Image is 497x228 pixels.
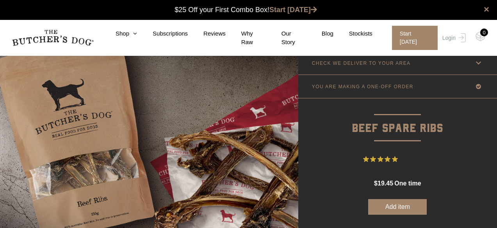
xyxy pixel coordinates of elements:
[266,29,306,47] a: Our Story
[394,180,421,187] span: one time
[368,199,427,215] button: Add item
[137,29,188,38] a: Subscriptions
[100,29,137,38] a: Shop
[226,29,266,47] a: Why Raw
[188,29,226,38] a: Reviews
[312,61,411,66] p: CHECK WE DELIVER TO YOUR AREA
[333,29,372,38] a: Stockists
[312,84,413,89] p: YOU ARE MAKING A ONE-OFF ORDER
[384,26,440,50] a: Start [DATE]
[374,180,378,187] span: $
[378,180,393,187] span: 19.45
[440,26,466,50] a: Login
[392,26,438,50] span: Start [DATE]
[298,75,497,98] a: YOU ARE MAKING A ONE-OFF ORDER
[401,153,432,165] span: 20 Reviews
[363,153,432,165] button: Rated 4.9 out of 5 stars from 20 reviews. Jump to reviews.
[480,28,488,36] div: 0
[298,98,497,138] p: Beef Spare Ribs
[269,6,317,14] a: Start [DATE]
[298,52,497,75] a: CHECK WE DELIVER TO YOUR AREA
[476,31,485,41] img: TBD_Cart-Empty.png
[484,5,489,14] a: close
[306,29,333,38] a: Blog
